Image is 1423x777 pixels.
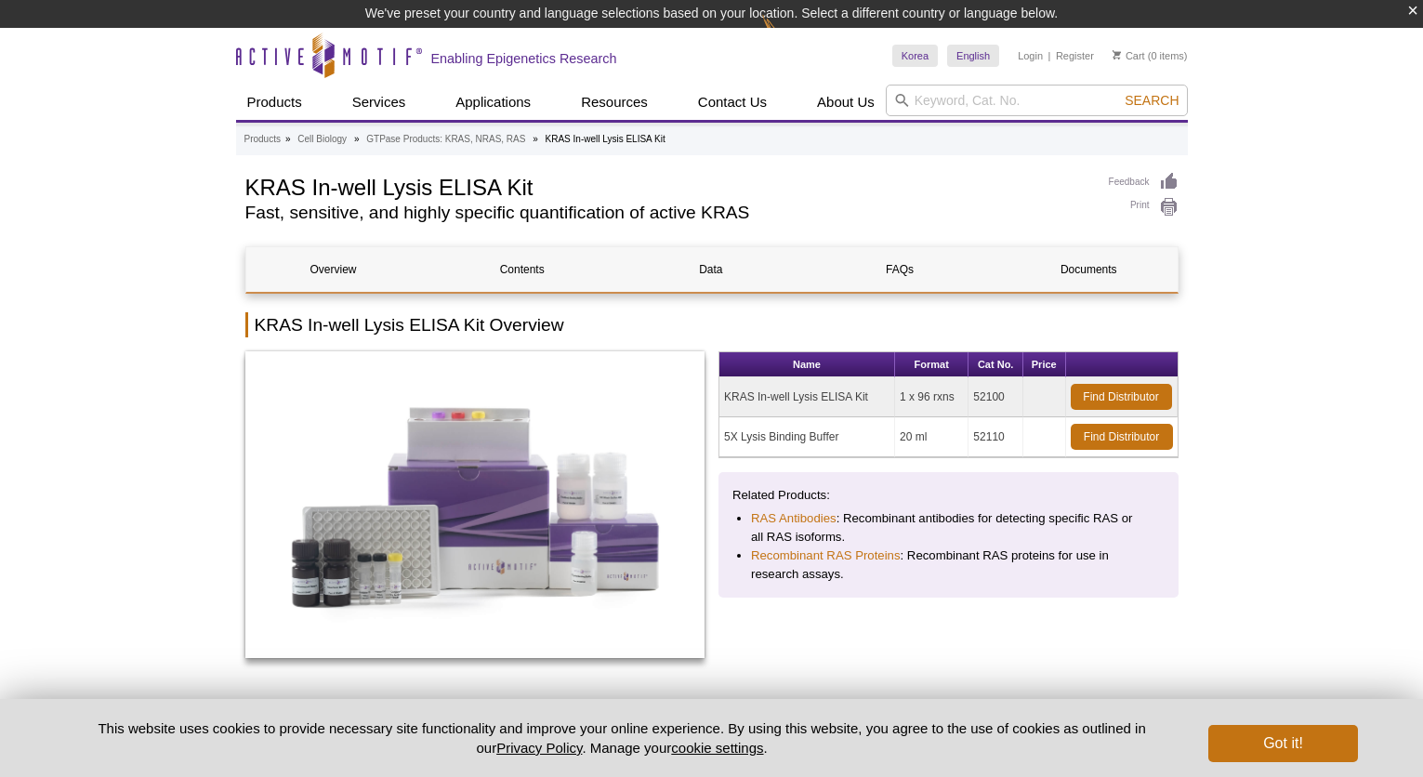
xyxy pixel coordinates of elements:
[546,134,665,144] li: KRAS In-well Lysis ELISA Kit
[968,377,1023,417] td: 52100
[297,131,347,148] a: Cell Biology
[947,45,999,67] a: English
[751,547,901,565] a: Recombinant RAS Proteins
[1113,50,1121,59] img: Your Cart
[245,312,1179,337] h2: KRAS In-well Lysis ELISA Kit Overview
[812,247,987,292] a: FAQs
[1113,49,1145,62] a: Cart
[687,85,778,120] a: Contact Us
[245,351,705,664] a: KRAS In-well Lysis ELISA Kit
[895,352,968,377] th: Format
[1125,93,1179,108] span: Search
[245,204,1090,221] h2: Fast, sensitive, and highly specific quantification of active KRAS
[1001,247,1176,292] a: Documents
[1071,384,1172,410] a: Find Distributor
[719,417,895,457] td: 5X Lysis Binding Buffer
[533,134,538,144] li: »
[66,718,1179,757] p: This website uses cookies to provide necessary site functionality and improve your online experie...
[1048,45,1051,67] li: |
[886,85,1188,116] input: Keyword, Cat. No.
[1208,725,1357,762] button: Got it!
[624,247,798,292] a: Data
[719,377,895,417] td: KRAS In-well Lysis ELISA Kit
[806,85,886,120] a: About Us
[762,14,811,58] img: Change Here
[285,134,291,144] li: »
[968,352,1023,377] th: Cat No.
[246,247,421,292] a: Overview
[732,486,1165,505] p: Related Products:
[719,352,895,377] th: Name
[1018,49,1043,62] a: Login
[245,172,1090,200] h1: KRAS In-well Lysis ELISA Kit
[751,547,1146,584] li: : Recombinant RAS proteins for use in research assays.
[431,50,617,67] h2: Enabling Epigenetics Research
[1071,424,1173,450] a: Find Distributor
[570,85,659,120] a: Resources
[354,134,360,144] li: »
[245,351,705,658] img: KRAS In-well Lysis ELISA Kit (1 plate)
[751,509,1146,547] li: : Recombinant antibodies for detecting specific RAS or all RAS isoforms.
[1023,352,1066,377] th: Price
[968,417,1023,457] td: 52110
[1119,92,1184,109] button: Search
[1109,197,1179,217] a: Print
[671,740,763,756] button: cookie settings
[444,85,542,120] a: Applications
[895,417,968,457] td: 20 ml
[1056,49,1094,62] a: Register
[751,509,837,528] a: RAS Antibodies
[435,247,610,292] a: Contents
[366,131,525,148] a: GTPase Products: KRAS, NRAS, RAS
[244,131,281,148] a: Products
[895,377,968,417] td: 1 x 96 rxns
[1109,172,1179,192] a: Feedback
[341,85,417,120] a: Services
[1113,45,1188,67] li: (0 items)
[236,85,313,120] a: Products
[496,740,582,756] a: Privacy Policy
[892,45,938,67] a: Korea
